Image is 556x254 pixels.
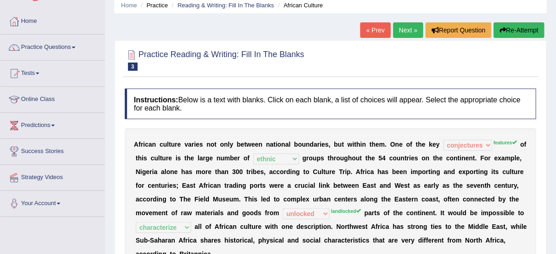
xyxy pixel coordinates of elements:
[347,168,351,175] b: p
[296,168,300,175] b: g
[174,168,178,175] b: e
[0,113,105,136] a: Predictions
[142,168,146,175] b: g
[379,154,382,162] b: 5
[306,154,309,162] b: r
[177,2,274,9] a: Reading & Writing: Fill In The Blanks
[334,141,338,148] b: b
[454,154,458,162] b: n
[247,154,250,162] b: f
[372,141,376,148] b: h
[237,141,241,148] b: b
[206,168,208,175] b: r
[163,141,167,148] b: u
[196,141,200,148] b: e
[146,168,150,175] b: e
[321,141,325,148] b: e
[294,141,298,148] b: b
[344,154,348,162] b: g
[264,168,266,175] b: ,
[303,154,307,162] b: g
[492,168,493,175] b: i
[148,182,151,189] b: c
[142,154,144,162] b: i
[166,154,168,162] b: r
[220,141,224,148] b: o
[385,141,387,148] b: .
[185,168,189,175] b: a
[159,182,161,189] b: t
[236,168,240,175] b: 0
[313,168,318,175] b: C
[412,168,418,175] b: m
[220,154,225,162] b: u
[196,168,202,175] b: m
[334,154,336,162] b: r
[446,154,450,162] b: c
[475,154,477,162] b: .
[270,141,274,148] b: a
[0,165,105,188] a: Strategy Videos
[393,154,397,162] b: o
[356,154,360,162] b: u
[317,154,321,162] b: p
[416,141,418,148] b: t
[169,182,173,189] b: e
[185,141,188,148] b: v
[503,168,506,175] b: c
[228,141,230,148] b: l
[244,154,248,162] b: o
[372,154,375,162] b: e
[160,141,163,148] b: c
[171,141,175,148] b: u
[406,141,411,148] b: o
[338,141,342,148] b: u
[465,154,469,162] b: e
[439,154,443,162] b: e
[494,154,498,162] b: e
[328,154,330,162] b: t
[158,154,160,162] b: l
[259,141,263,148] b: n
[429,141,433,148] b: k
[422,168,426,175] b: o
[167,182,169,189] b: i
[460,154,462,162] b: i
[269,168,273,175] b: a
[144,154,147,162] b: s
[165,168,166,175] b: l
[169,141,171,148] b: t
[426,154,430,162] b: n
[278,141,282,148] b: o
[407,154,409,162] b: r
[436,141,440,148] b: y
[481,154,485,162] b: F
[480,168,484,175] b: n
[136,168,140,175] b: N
[399,141,403,148] b: e
[266,141,270,148] b: n
[281,141,285,148] b: n
[320,141,322,148] b: i
[458,154,460,162] b: t
[485,154,489,162] b: o
[125,89,536,119] h4: Below is a text with blanks. Click on each blank, a list of choices will appear. Select the appro...
[469,154,473,162] b: n
[286,168,290,175] b: d
[318,168,322,175] b: u
[405,154,407,162] b: t
[232,168,236,175] b: 3
[466,168,470,175] b: p
[134,96,178,104] b: Instructions:
[151,182,155,189] b: e
[511,154,515,162] b: p
[249,168,251,175] b: r
[0,191,105,214] a: Your Account
[134,141,139,148] b: A
[433,154,435,162] b: t
[292,168,296,175] b: n
[173,182,176,189] b: s
[225,154,230,162] b: m
[251,168,253,175] b: i
[199,154,203,162] b: a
